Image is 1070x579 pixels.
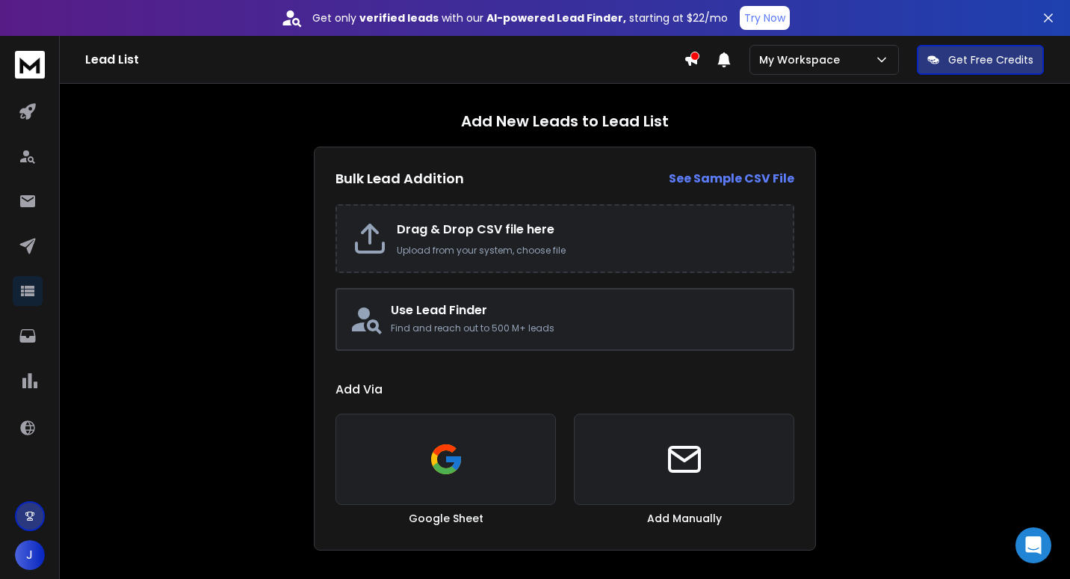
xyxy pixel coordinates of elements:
[391,301,781,319] h2: Use Lead Finder
[15,540,45,570] button: J
[15,51,45,79] img: logo
[391,322,781,334] p: Find and reach out to 500 M+ leads
[669,170,794,187] strong: See Sample CSV File
[647,511,722,526] h3: Add Manually
[409,511,483,526] h3: Google Sheet
[312,10,728,25] p: Get only with our starting at $22/mo
[917,45,1044,75] button: Get Free Credits
[1015,527,1051,563] div: Open Intercom Messenger
[335,381,794,399] h1: Add Via
[744,10,785,25] p: Try Now
[85,51,684,69] h1: Lead List
[948,52,1033,67] p: Get Free Credits
[669,170,794,188] a: See Sample CSV File
[759,52,846,67] p: My Workspace
[740,6,790,30] button: Try Now
[486,10,626,25] strong: AI-powered Lead Finder,
[359,10,439,25] strong: verified leads
[397,221,778,239] h2: Drag & Drop CSV file here
[397,245,778,257] p: Upload from your system, choose file
[335,168,464,189] h2: Bulk Lead Addition
[461,111,669,132] h1: Add New Leads to Lead List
